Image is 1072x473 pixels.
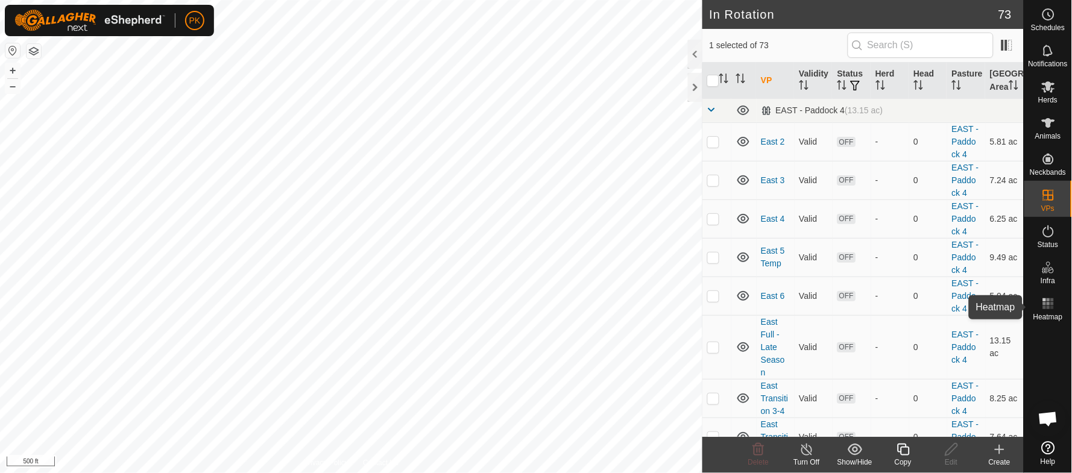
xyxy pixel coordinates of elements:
div: Open chat [1030,401,1067,437]
a: EAST - Paddock 4 [952,278,979,313]
span: Infra [1041,277,1055,284]
span: Notifications [1029,60,1068,67]
a: East 5 Temp [761,246,786,268]
p-sorticon: Activate to sort [799,82,809,92]
div: Copy [879,457,927,468]
div: - [876,213,904,225]
button: Reset Map [5,43,20,58]
button: – [5,79,20,93]
div: Edit [927,457,976,468]
td: 0 [909,199,947,238]
td: 0 [909,315,947,379]
span: OFF [837,175,856,186]
span: (13.15 ac) [845,105,883,115]
td: 6.25 ac [986,199,1024,238]
img: Gallagher Logo [14,10,165,31]
td: Valid [795,161,833,199]
td: Valid [795,122,833,161]
p-sorticon: Activate to sort [876,82,886,92]
th: Status [833,63,871,99]
th: VP [757,63,795,99]
h2: In Rotation [710,7,998,22]
a: EAST - Paddock 4 [952,381,979,416]
span: Status [1038,241,1058,248]
p-sorticon: Activate to sort [736,75,746,85]
td: 7.24 ac [986,161,1024,199]
div: Turn Off [783,457,831,468]
div: EAST - Paddock 4 [761,105,883,116]
td: 9.49 ac [986,238,1024,277]
span: Animals [1035,133,1061,140]
td: Valid [795,238,833,277]
span: VPs [1041,205,1055,212]
td: Valid [795,199,833,238]
a: EAST - Paddock 4 [952,330,979,365]
td: 0 [909,418,947,456]
th: Pasture [947,63,985,99]
span: Neckbands [1030,169,1066,176]
button: Map Layers [27,44,41,58]
th: [GEOGRAPHIC_DATA] Area [986,63,1024,99]
div: - [876,392,904,405]
a: EAST - Paddock 4 [952,124,979,159]
span: OFF [837,252,856,263]
a: East 3 [761,175,786,185]
span: OFF [837,214,856,224]
div: Show/Hide [831,457,879,468]
td: 0 [909,379,947,418]
td: Valid [795,315,833,379]
a: EAST - Paddock 4 [952,163,979,198]
a: EAST - Paddock 4 [952,240,979,275]
td: 0 [909,277,947,315]
a: Contact Us [363,457,399,468]
a: East Transition 4-5 [761,419,789,454]
span: OFF [837,393,856,404]
th: Validity [795,63,833,99]
td: Valid [795,418,833,456]
a: East 4 [761,214,786,224]
span: OFF [837,291,856,301]
a: East Full - Late Season [761,317,786,377]
a: East 2 [761,137,786,146]
a: East 6 [761,291,786,301]
span: OFF [837,432,856,442]
td: 0 [909,161,947,199]
p-sorticon: Activate to sort [837,82,847,92]
span: OFF [837,137,856,147]
td: 5.04 ac [986,277,1024,315]
span: 73 [998,5,1012,23]
span: 1 selected of 73 [710,39,848,52]
p-sorticon: Activate to sort [914,82,924,92]
button: + [5,63,20,78]
div: - [876,174,904,187]
a: Help [1024,436,1072,470]
div: - [876,341,904,354]
td: 8.25 ac [986,379,1024,418]
td: 7.64 ac [986,418,1024,456]
a: EAST - Paddock 4 [952,419,979,454]
td: Valid [795,379,833,418]
div: - [876,136,904,148]
th: Herd [871,63,909,99]
div: Create [976,457,1024,468]
td: 5.81 ac [986,122,1024,161]
span: Delete [748,458,769,466]
td: 0 [909,238,947,277]
input: Search (S) [848,33,994,58]
span: Heatmap [1033,313,1063,321]
span: OFF [837,342,856,352]
a: EAST - Paddock 4 [952,201,979,236]
a: East Transition 3-4 [761,381,789,416]
div: - [876,290,904,302]
div: - [876,251,904,264]
div: - [876,431,904,443]
p-sorticon: Activate to sort [719,75,729,85]
span: PK [189,14,201,27]
p-sorticon: Activate to sort [1009,82,1019,92]
span: Schedules [1031,24,1065,31]
a: Privacy Policy [303,457,348,468]
p-sorticon: Activate to sort [952,82,962,92]
td: Valid [795,277,833,315]
th: Head [909,63,947,99]
td: 0 [909,122,947,161]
